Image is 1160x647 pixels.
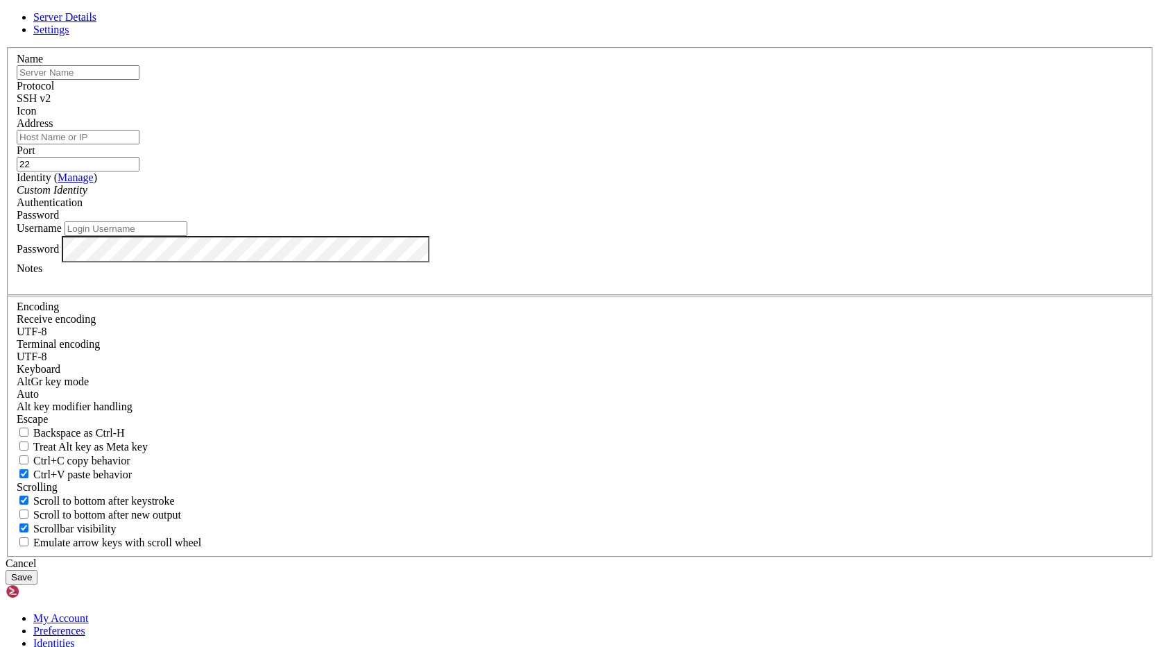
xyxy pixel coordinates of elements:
label: Scrolling [17,481,58,493]
span: Treat Alt key as Meta key [33,441,148,453]
label: Icon [17,105,36,117]
input: Backspace as Ctrl-H [19,428,28,437]
div: Auto [17,388,1143,401]
span: SSH v2 [17,92,51,104]
a: Settings [33,24,69,35]
div: Escape [17,413,1143,426]
label: Notes [17,262,42,274]
div: Password [17,209,1143,221]
input: Scroll to bottom after new output [19,510,28,519]
label: Password [17,242,59,254]
label: Scroll to bottom after new output. [17,509,181,521]
label: Controls how the Alt key is handled. Escape: Send an ESC prefix. 8-Bit: Add 128 to the typed char... [17,401,133,412]
a: Server Details [33,11,96,23]
input: Scroll to bottom after keystroke [19,496,28,505]
span: Ctrl+V paste behavior [33,469,132,480]
label: Address [17,117,53,129]
div: UTF-8 [17,351,1143,363]
label: Set the expected encoding for data received from the host. If the encodings do not match, visual ... [17,313,96,325]
label: Identity [17,171,97,183]
input: Login Username [65,221,187,236]
label: When using the alternative screen buffer, and DECCKM (Application Cursor Keys) is active, mouse w... [17,537,201,548]
span: Scrollbar visibility [33,523,117,535]
input: Ctrl+V paste behavior [19,469,28,478]
label: Authentication [17,196,83,208]
label: The vertical scrollbar mode. [17,523,117,535]
span: Scroll to bottom after new output [33,509,181,521]
span: ( ) [54,171,97,183]
label: Username [17,222,62,234]
input: Emulate arrow keys with scroll wheel [19,537,28,546]
i: Custom Identity [17,184,87,196]
label: Encoding [17,301,59,312]
input: Scrollbar visibility [19,523,28,532]
input: Ctrl+C copy behavior [19,455,28,464]
span: Ctrl+C copy behavior [33,455,130,467]
label: Whether the Alt key acts as a Meta key or as a distinct Alt key. [17,441,148,453]
a: My Account [33,612,89,624]
input: Host Name or IP [17,130,139,144]
span: Escape [17,413,48,425]
label: Whether to scroll to the bottom on any keystroke. [17,495,175,507]
span: Auto [17,388,39,400]
label: Protocol [17,80,54,92]
input: Treat Alt key as Meta key [19,442,28,451]
label: Name [17,53,43,65]
span: Password [17,209,59,221]
span: Emulate arrow keys with scroll wheel [33,537,201,548]
label: Port [17,144,35,156]
a: Manage [58,171,94,183]
label: The default terminal encoding. ISO-2022 enables character map translations (like graphics maps). ... [17,338,100,350]
img: Shellngn [6,585,85,598]
label: Ctrl-C copies if true, send ^C to host if false. Ctrl-Shift-C sends ^C to host if true, copies if... [17,455,130,467]
label: Ctrl+V pastes if true, sends ^V to host if false. Ctrl+Shift+V sends ^V to host if true, pastes i... [17,469,132,480]
div: UTF-8 [17,326,1143,338]
span: Backspace as Ctrl-H [33,427,125,439]
a: Preferences [33,625,85,637]
input: Port Number [17,157,139,171]
span: UTF-8 [17,326,47,337]
button: Save [6,570,37,585]
span: UTF-8 [17,351,47,362]
span: Scroll to bottom after keystroke [33,495,175,507]
div: SSH v2 [17,92,1143,105]
input: Server Name [17,65,139,80]
label: Set the expected encoding for data received from the host. If the encodings do not match, visual ... [17,376,89,387]
div: Custom Identity [17,184,1143,196]
label: If true, the backspace should send BS ('\x08', aka ^H). Otherwise the backspace key should send '... [17,427,125,439]
label: Keyboard [17,363,60,375]
div: Cancel [6,557,1154,570]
